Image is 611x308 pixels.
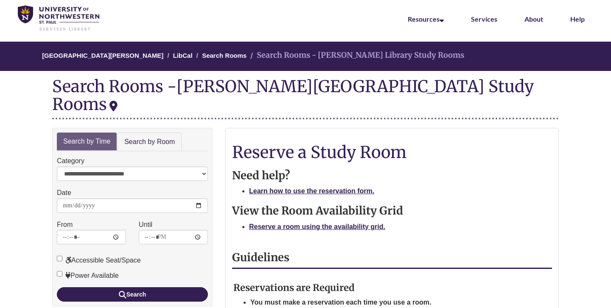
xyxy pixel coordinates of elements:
h1: Reserve a Study Room [232,143,552,161]
a: LibCal [173,52,193,59]
a: Resources [408,15,444,23]
label: Until [139,219,152,230]
label: From [57,219,73,230]
label: Accessible Seat/Space [57,255,141,266]
li: Search Rooms - [PERSON_NAME] Library Study Rooms [248,49,464,62]
strong: Guidelines [232,251,289,264]
strong: Need help? [232,169,290,182]
div: [PERSON_NAME][GEOGRAPHIC_DATA] Study Rooms [52,76,534,114]
a: About [524,15,543,23]
a: Reserve a room using the availability grid. [249,223,385,230]
label: Power Available [57,270,119,281]
label: Category [57,155,84,167]
a: Search Rooms [202,52,247,59]
strong: You must make a reservation each time you use a room. [250,299,432,306]
strong: View the Room Availability Grid [232,204,403,218]
a: Learn how to use the reservation form. [249,187,374,195]
a: Search by Room [118,133,182,152]
strong: Reservations are Required [233,282,355,294]
input: Power Available [57,271,62,277]
a: Search by Time [57,133,117,151]
nav: Breadcrumb [52,42,559,71]
a: Help [570,15,585,23]
button: Search [57,287,208,302]
img: UNWSP Library Logo [18,6,99,31]
label: Date [57,187,71,198]
input: Accessible Seat/Space [57,256,62,261]
div: Search Rooms - [52,77,559,119]
a: [GEOGRAPHIC_DATA][PERSON_NAME] [42,52,163,59]
a: Services [471,15,497,23]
